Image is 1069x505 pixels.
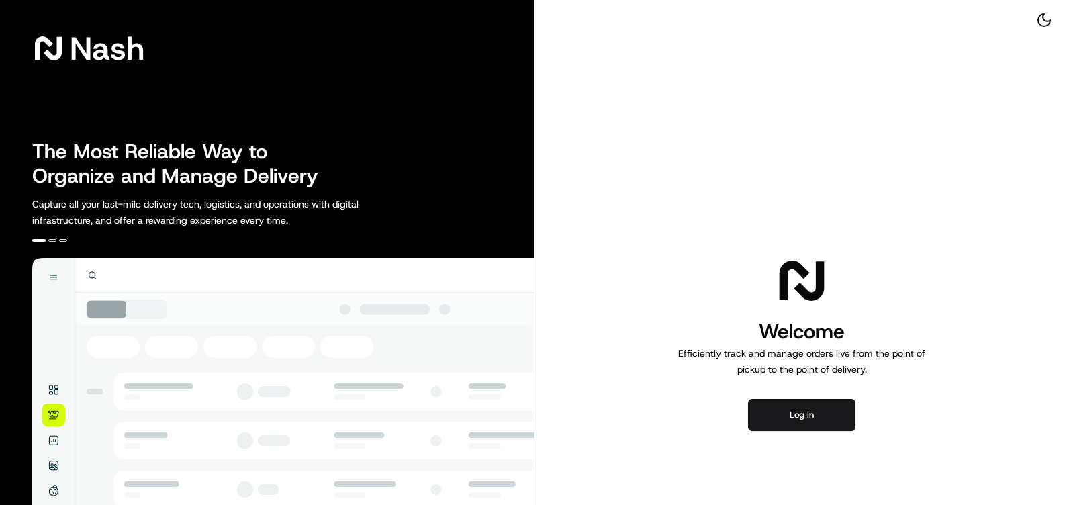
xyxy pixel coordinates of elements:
[70,35,144,62] span: Nash
[32,196,419,228] p: Capture all your last-mile delivery tech, logistics, and operations with digital infrastructure, ...
[32,140,333,188] h2: The Most Reliable Way to Organize and Manage Delivery
[673,318,931,345] h1: Welcome
[748,399,855,431] button: Log in
[673,345,931,377] p: Efficiently track and manage orders live from the point of pickup to the point of delivery.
